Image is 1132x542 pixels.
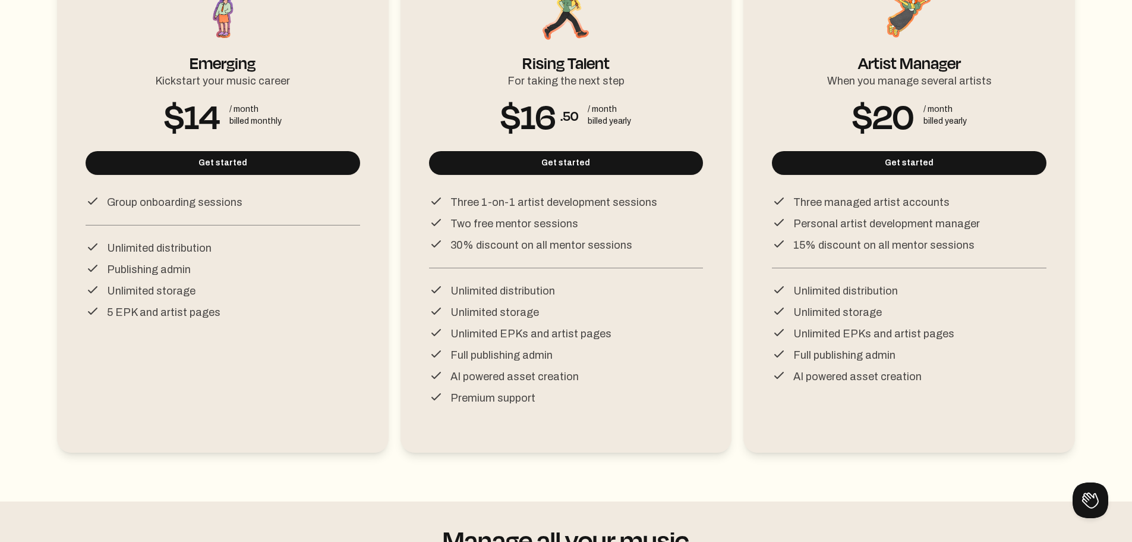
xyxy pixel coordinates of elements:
p: Unlimited distribution [793,283,898,299]
div: / month [588,104,631,115]
div: Emerging [190,43,256,68]
p: Full publishing admin [450,347,553,364]
div: Artist Manager [858,43,961,68]
iframe: Toggle Customer Support [1073,483,1108,518]
p: Unlimited storage [450,304,539,321]
button: Get started [429,151,704,175]
p: Unlimited EPKs and artist pages [450,325,611,342]
p: 30% discount on all mentor sessions [450,237,632,253]
p: Unlimited distribution [450,283,555,299]
p: 5 EPK and artist pages [107,304,220,321]
p: Unlimited storage [793,304,882,321]
p: Unlimited EPKs and artist pages [793,325,954,342]
div: billed yearly [588,115,631,127]
div: / month [923,104,967,115]
div: For taking the next step [507,68,625,89]
p: AI powered asset creation [793,368,922,385]
span: .50 [560,106,578,125]
span: $20 [852,106,914,125]
p: Full publishing admin [793,347,895,364]
div: billed monthly [229,115,282,127]
span: $16 [500,106,556,125]
p: Unlimited distribution [107,240,212,256]
span: $14 [164,106,220,125]
p: 15% discount on all mentor sessions [793,237,975,253]
div: billed yearly [923,115,967,127]
div: / month [229,104,282,115]
p: Unlimited storage [107,283,196,299]
p: Group onboarding sessions [107,194,242,211]
div: Rising Talent [522,43,610,68]
p: Three 1-on-1 artist development sessions [450,194,657,211]
p: AI powered asset creation [450,368,579,385]
button: Get started [772,151,1046,175]
button: Get started [86,151,360,175]
p: Publishing admin [107,261,191,278]
p: Personal artist development manager [793,215,980,232]
div: Kickstart your music career [155,68,290,89]
div: When you manage several artists [827,68,992,89]
p: Premium support [450,390,535,406]
p: Two free mentor sessions [450,215,578,232]
p: Three managed artist accounts [793,194,950,211]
